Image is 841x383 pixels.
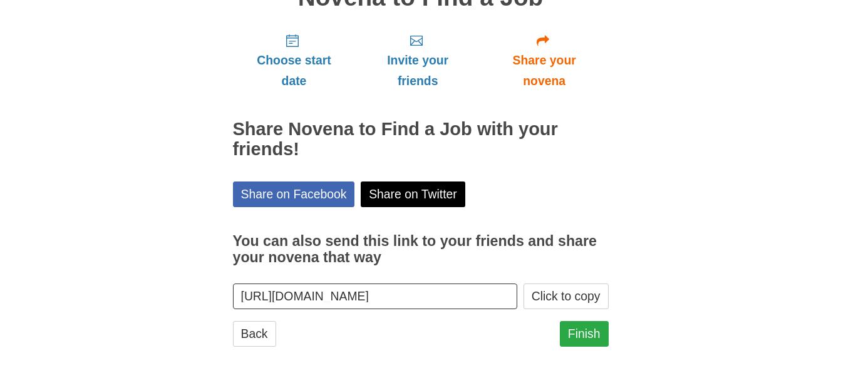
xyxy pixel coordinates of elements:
[361,181,465,207] a: Share on Twitter
[233,120,609,160] h2: Share Novena to Find a Job with your friends!
[233,181,355,207] a: Share on Facebook
[493,50,596,91] span: Share your novena
[560,321,609,347] a: Finish
[233,23,356,98] a: Choose start date
[245,50,343,91] span: Choose start date
[524,283,609,309] button: Click to copy
[368,50,467,91] span: Invite your friends
[233,321,276,347] a: Back
[355,23,480,98] a: Invite your friends
[480,23,609,98] a: Share your novena
[233,233,609,265] h3: You can also send this link to your friends and share your novena that way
